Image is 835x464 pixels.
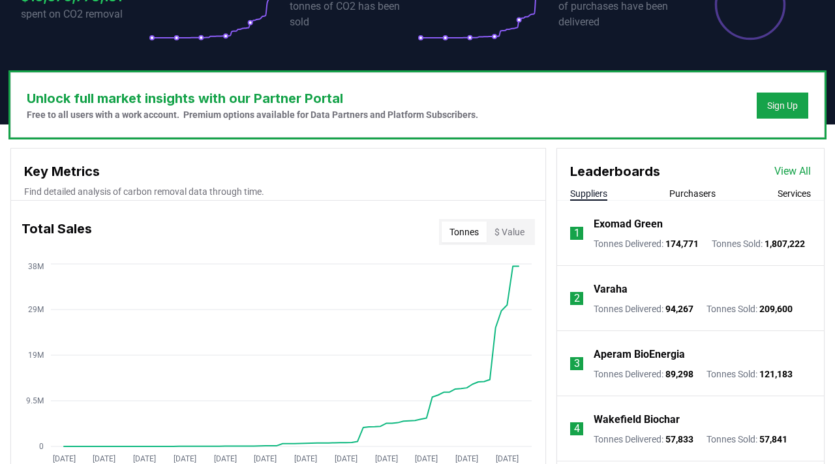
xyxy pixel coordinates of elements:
tspan: [DATE] [455,454,478,463]
tspan: [DATE] [496,454,519,463]
tspan: [DATE] [174,454,196,463]
button: Services [778,187,811,200]
p: 4 [574,421,580,437]
tspan: [DATE] [335,454,357,463]
span: 89,298 [665,369,693,379]
h3: Total Sales [22,219,92,245]
tspan: 19M [28,351,44,360]
span: 174,771 [665,239,699,249]
tspan: [DATE] [294,454,317,463]
p: Tonnes Delivered : [594,237,699,250]
p: Find detailed analysis of carbon removal data through time. [24,185,532,198]
button: Purchasers [669,187,716,200]
a: Sign Up [767,99,798,112]
p: Tonnes Sold : [712,237,805,250]
button: Sign Up [757,93,808,119]
button: $ Value [487,222,532,242]
tspan: 38M [28,262,44,271]
p: 3 [574,356,580,371]
p: spent on CO2 removal [21,7,149,22]
button: Tonnes [442,222,487,242]
span: 121,183 [759,369,793,379]
tspan: [DATE] [53,454,76,463]
tspan: [DATE] [415,454,438,463]
p: 2 [574,291,580,306]
span: 1,807,222 [765,239,805,249]
h3: Leaderboards [570,162,660,181]
tspan: [DATE] [133,454,156,463]
p: Tonnes Sold : [706,368,793,381]
a: Aperam BioEnergia [594,347,685,362]
p: Tonnes Sold : [706,302,793,315]
tspan: [DATE] [93,454,115,463]
tspan: [DATE] [214,454,237,463]
span: 57,833 [665,434,693,444]
p: Tonnes Delivered : [594,433,693,446]
tspan: [DATE] [375,454,398,463]
p: 1 [574,225,580,241]
a: View All [774,164,811,179]
tspan: 9.5M [26,396,44,405]
tspan: [DATE] [254,454,277,463]
p: Tonnes Delivered : [594,302,693,315]
span: 94,267 [665,304,693,314]
p: Tonnes Delivered : [594,368,693,381]
a: Wakefield Biochar [594,412,680,428]
button: Suppliers [570,187,607,200]
tspan: 29M [28,305,44,314]
span: 57,841 [759,434,787,444]
p: Tonnes Sold : [706,433,787,446]
h3: Key Metrics [24,162,532,181]
span: 209,600 [759,304,793,314]
p: Free to all users with a work account. Premium options available for Data Partners and Platform S... [27,108,478,121]
a: Exomad Green [594,216,663,232]
h3: Unlock full market insights with our Partner Portal [27,89,478,108]
tspan: 0 [39,442,44,451]
a: Varaha [594,282,628,297]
